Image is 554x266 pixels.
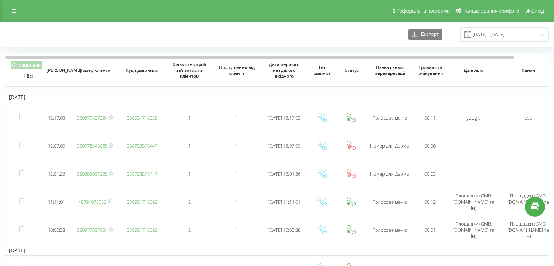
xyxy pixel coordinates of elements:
a: 380675507224 [77,114,107,121]
iframe: Intercom live chat [529,225,547,242]
a: 380978345065 [77,142,107,149]
td: 00:11 [413,105,446,131]
span: Канал [507,67,550,73]
span: [DATE] 11:11:01 [268,199,300,205]
span: Назва схеми переадресації [372,64,408,76]
a: 380931712335 [127,114,157,121]
td: 00:06 [413,133,446,159]
td: Площадки (GMB, [DOMAIN_NAME] та ін) [446,189,501,215]
span: Номер клієнта [77,67,113,73]
button: Експорт [408,29,442,40]
td: 00:03 [413,161,446,187]
td: 12:17:03 [42,105,71,131]
span: Кількість спроб зв'язатися з клієнтом [172,62,208,79]
span: Статус [342,67,361,73]
td: Номер для Дермо [366,133,413,159]
span: [DATE] 12:01:26 [268,171,300,177]
span: 1 [188,114,191,121]
a: 380686021225 [77,171,107,177]
span: 1 [236,142,238,149]
span: 1 [188,142,191,149]
a: 380977037624 [77,227,107,233]
span: 1 [236,114,238,121]
span: Дата першого невдалого вхідного [266,62,302,79]
td: 12:07:09 [42,133,71,159]
a: 380733578447 [127,142,157,149]
td: 11:11:01 [42,189,71,215]
span: Тривалість очікування [419,64,441,76]
a: 380931712592 [127,227,157,233]
span: Реферальна програма [396,8,450,14]
td: 00:01 [413,217,446,243]
td: 12:01:26 [42,161,71,187]
td: Голосове меню [366,105,413,131]
span: Джерело [452,67,495,73]
span: Вихід [531,8,544,14]
span: Тип дзвінка [313,64,332,76]
a: 380931712592 [127,199,157,205]
td: Площадки (GMB, [DOMAIN_NAME] та ін) [446,217,501,243]
a: 380733578447 [127,171,157,177]
span: 1 [188,171,191,177]
a: 48791073552 [78,199,106,205]
span: Пропущених від клієнта [219,64,255,76]
span: [PERSON_NAME] [47,67,66,73]
span: 2 [188,199,191,205]
td: Голосове меню [366,189,413,215]
label: Всі [19,73,33,79]
span: Налаштування профілю [462,8,519,14]
td: Голосове меню [366,217,413,243]
span: [DATE] 12:07:09 [268,142,300,149]
span: [DATE] 10:00:38 [268,227,300,233]
span: [DATE] 12:17:03 [268,114,300,121]
span: 1 [236,199,238,205]
td: 00:12 [413,189,446,215]
span: 1 [236,171,238,177]
span: 2 [188,227,191,233]
td: google [446,105,501,131]
td: 10:00:38 [42,217,71,243]
span: 1 [236,227,238,233]
td: Номер для Дермо [366,161,413,187]
span: Експорт [417,32,439,37]
span: Куди дзвонили [124,67,160,73]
